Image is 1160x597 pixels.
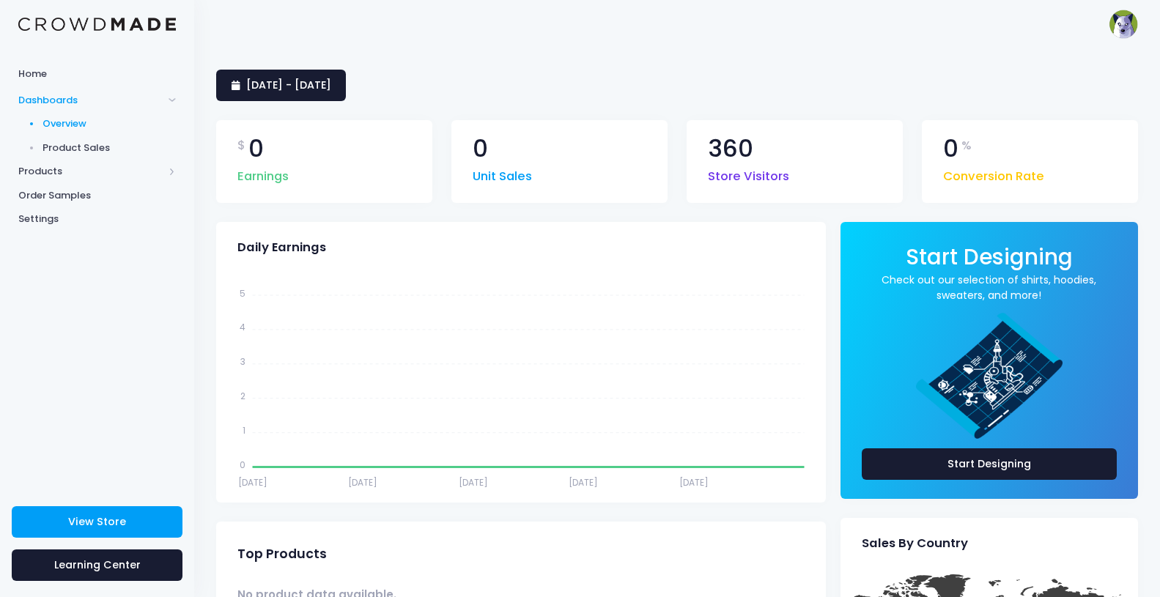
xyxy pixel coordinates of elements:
span: Order Samples [18,188,176,203]
span: [DATE] - [DATE] [246,78,331,92]
a: [DATE] - [DATE] [216,70,346,101]
a: Learning Center [12,549,182,581]
tspan: 1 [243,424,245,437]
span: Learning Center [54,557,141,572]
span: 360 [708,137,753,161]
span: 0 [248,137,264,161]
span: $ [237,137,245,155]
img: Logo [18,18,176,31]
span: % [961,137,972,155]
span: View Store [68,514,126,529]
a: Start Designing [862,448,1117,480]
span: Settings [18,212,176,226]
tspan: 4 [240,321,245,333]
tspan: 2 [240,390,245,402]
span: Product Sales [43,141,177,155]
span: Top Products [237,546,327,562]
span: Daily Earnings [237,240,326,255]
tspan: 0 [240,459,245,471]
img: User [1109,10,1138,39]
tspan: [DATE] [238,475,267,488]
span: Unit Sales [473,160,532,186]
span: Sales By Country [862,536,968,551]
a: Start Designing [906,254,1073,268]
span: Conversion Rate [943,160,1044,186]
span: Home [18,67,176,81]
tspan: [DATE] [459,475,488,488]
tspan: [DATE] [569,475,598,488]
span: Earnings [237,160,289,186]
span: Overview [43,116,177,131]
tspan: [DATE] [679,475,709,488]
tspan: 3 [240,355,245,368]
tspan: [DATE] [348,475,377,488]
a: View Store [12,506,182,538]
span: Dashboards [18,93,163,108]
span: 0 [943,137,958,161]
span: 0 [473,137,488,161]
span: Products [18,164,163,179]
span: Start Designing [906,242,1073,272]
a: Check out our selection of shirts, hoodies, sweaters, and more! [862,272,1117,303]
span: Store Visitors [708,160,789,186]
tspan: 5 [240,286,245,299]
